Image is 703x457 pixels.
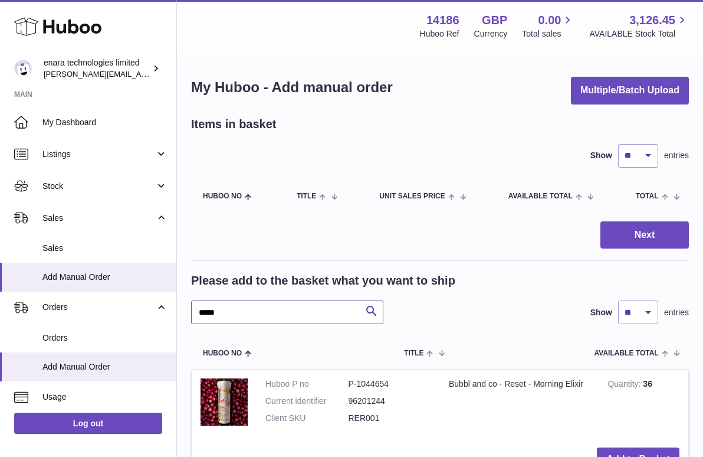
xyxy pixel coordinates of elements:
button: Next [600,221,689,249]
img: Bubbl and co - Reset - Morning Elixir [201,378,248,426]
span: AVAILABLE Total [594,350,659,357]
span: My Dashboard [42,117,167,128]
dt: Client SKU [265,413,349,424]
span: Sales [42,213,155,224]
span: entries [664,307,689,318]
span: Total sales [522,28,574,40]
a: Log out [14,413,162,434]
div: enara technologies limited [44,57,150,80]
strong: GBP [482,12,507,28]
span: Total [636,192,659,200]
span: AVAILABLE Total [508,192,573,200]
label: Show [590,150,612,161]
img: Dee@enara.co [14,60,32,77]
div: Currency [474,28,508,40]
dd: 96201244 [349,396,432,407]
button: Multiple/Batch Upload [571,77,689,105]
strong: Quantity [607,379,643,391]
dd: P-1044654 [349,378,432,390]
span: Sales [42,243,167,254]
span: Orders [42,302,155,313]
span: [PERSON_NAME][EMAIL_ADDRESS][DOMAIN_NAME] [44,69,236,79]
span: Title [404,350,423,357]
h2: Items in basket [191,116,277,132]
a: 3,126.45 AVAILABLE Stock Total [589,12,689,40]
h2: Please add to the basket what you want to ship [191,273,455,289]
span: Unit Sales Price [379,192,445,200]
div: Huboo Ref [420,28,459,40]
span: AVAILABLE Stock Total [589,28,689,40]
span: Huboo no [203,350,242,357]
dt: Current identifier [265,396,349,407]
dd: RER001 [349,413,432,424]
span: Add Manual Order [42,272,167,283]
span: Add Manual Order [42,361,167,373]
a: 0.00 Total sales [522,12,574,40]
span: Orders [42,332,167,344]
span: Usage [42,391,167,403]
h1: My Huboo - Add manual order [191,78,393,97]
span: Huboo no [203,192,242,200]
span: Listings [42,149,155,160]
span: Stock [42,181,155,192]
span: Title [297,192,316,200]
span: 3,126.45 [629,12,675,28]
td: Bubbl and co - Reset - Morning Elixir [440,370,599,439]
strong: 14186 [426,12,459,28]
span: entries [664,150,689,161]
span: 0.00 [538,12,561,28]
dt: Huboo P no [265,378,349,390]
label: Show [590,307,612,318]
td: 36 [599,370,688,439]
